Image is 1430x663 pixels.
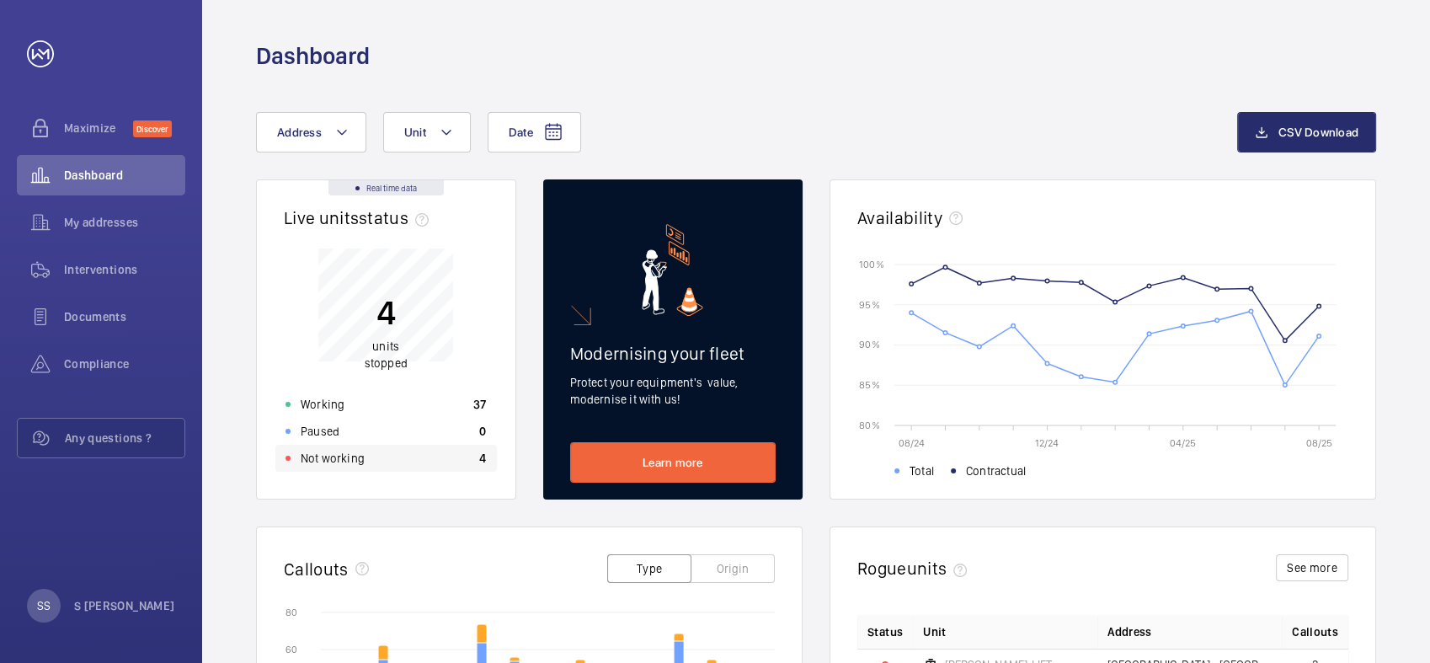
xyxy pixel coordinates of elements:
[479,450,486,467] p: 4
[966,462,1026,479] span: Contractual
[285,607,297,618] text: 80
[284,207,435,228] h2: Live units
[907,558,974,579] span: units
[509,126,533,139] span: Date
[285,644,297,655] text: 60
[859,258,884,270] text: 100 %
[64,356,185,372] span: Compliance
[1170,437,1196,449] text: 04/25
[859,298,880,310] text: 95 %
[284,559,349,580] h2: Callouts
[1035,437,1059,449] text: 12/24
[1237,112,1376,152] button: CSV Download
[859,379,880,391] text: 85 %
[359,207,435,228] span: status
[256,112,366,152] button: Address
[859,419,880,430] text: 80 %
[857,558,974,579] h2: Rogue
[64,167,185,184] span: Dashboard
[65,430,184,446] span: Any questions ?
[301,450,365,467] p: Not working
[365,356,408,370] span: stopped
[1305,437,1331,449] text: 08/25
[74,597,174,614] p: S [PERSON_NAME]
[37,597,51,614] p: SS
[473,396,487,413] p: 37
[301,396,344,413] p: Working
[923,623,946,640] span: Unit
[570,442,776,483] a: Learn more
[64,120,133,136] span: Maximize
[365,291,408,334] p: 4
[64,214,185,231] span: My addresses
[383,112,471,152] button: Unit
[899,437,925,449] text: 08/24
[1276,554,1348,581] button: See more
[328,180,444,195] div: Real time data
[479,423,486,440] p: 0
[691,554,775,583] button: Origin
[1278,126,1358,139] span: CSV Download
[64,308,185,325] span: Documents
[365,338,408,372] p: units
[859,339,880,350] text: 90 %
[570,374,776,408] p: Protect your equipment's value, modernise it with us!
[488,112,581,152] button: Date
[64,261,185,278] span: Interventions
[1107,623,1151,640] span: Address
[301,423,339,440] p: Paused
[570,343,776,364] h2: Modernising your fleet
[642,224,703,316] img: marketing-card.svg
[277,126,322,139] span: Address
[607,554,691,583] button: Type
[133,120,172,137] span: Discover
[1292,623,1338,640] span: Callouts
[857,207,942,228] h2: Availability
[256,40,370,72] h1: Dashboard
[867,623,903,640] p: Status
[404,126,426,139] span: Unit
[910,462,934,479] span: Total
